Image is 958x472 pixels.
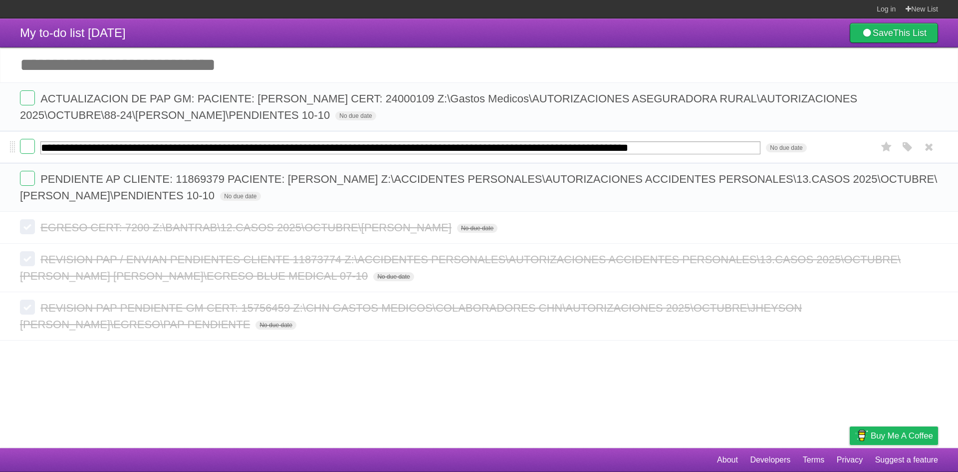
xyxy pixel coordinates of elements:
a: Developers [750,451,790,470]
b: This List [893,28,927,38]
span: No due date [457,224,497,233]
label: Done [20,219,35,234]
span: No due date [766,143,806,152]
a: Buy me a coffee [850,427,938,445]
label: Done [20,90,35,105]
a: SaveThis List [850,23,938,43]
label: Done [20,139,35,154]
a: Terms [803,451,825,470]
label: Star task [877,139,896,155]
a: Suggest a feature [875,451,938,470]
label: Done [20,300,35,315]
span: REVISION PAP / ENVIAN PENDIENTES CLIENTE 11873774 Z:\ACCIDENTES PERSONALES\AUTORIZACIONES ACCIDEN... [20,253,901,282]
span: PENDIENTE AP CLIENTE: 11869379 PACIENTE: [PERSON_NAME] Z:\ACCIDENTES PERSONALES\AUTORIZACIONES AC... [20,173,937,202]
span: No due date [220,192,260,201]
a: About [717,451,738,470]
span: ACTUALIZACION DE PAP GM: PACIENTE: [PERSON_NAME] CERT: 24000109 Z:\Gastos Medicos\AUTORIZACIONES ... [20,92,857,121]
label: Done [20,251,35,266]
span: No due date [255,321,296,330]
span: REVISION PAP PENDIENTE GM CERT: 15756459 Z:\CHN GASTOS MEDICOS\COLABORADORES CHN\AUTORIZACIONES 2... [20,302,802,331]
span: No due date [373,272,414,281]
img: Buy me a coffee [855,427,868,444]
label: Done [20,171,35,186]
span: EGRESO CERT: 7200 Z:\BANTRAB\12.CASOS 2025\OCTUBRE\[PERSON_NAME] [40,221,454,234]
span: Buy me a coffee [871,427,933,445]
a: Privacy [837,451,863,470]
span: My to-do list [DATE] [20,26,126,39]
span: No due date [335,111,376,120]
